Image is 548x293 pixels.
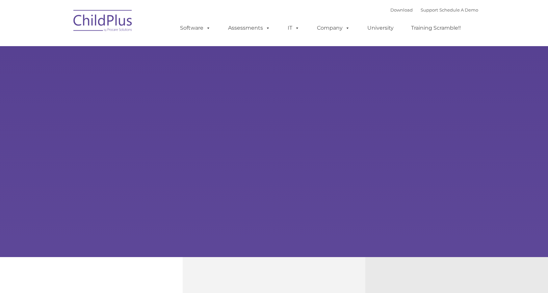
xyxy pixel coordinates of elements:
[390,7,413,13] a: Download
[404,21,467,35] a: Training Scramble!!
[310,21,356,35] a: Company
[173,21,217,35] a: Software
[390,7,478,13] font: |
[421,7,438,13] a: Support
[361,21,400,35] a: University
[281,21,306,35] a: IT
[222,21,277,35] a: Assessments
[439,7,478,13] a: Schedule A Demo
[70,5,136,38] img: ChildPlus by Procare Solutions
